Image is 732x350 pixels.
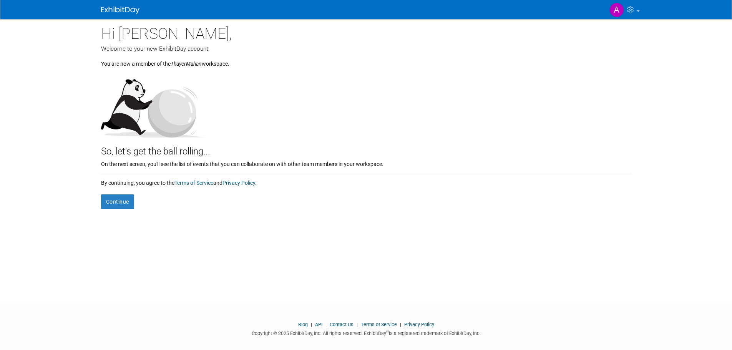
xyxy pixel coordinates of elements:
[101,19,631,45] div: Hi [PERSON_NAME],
[330,322,354,327] a: Contact Us
[101,53,631,68] div: You are now a member of the workspace.
[609,3,624,17] img: Anthony Santino
[398,322,403,327] span: |
[101,175,631,187] div: By continuing, you agree to the and .
[174,180,213,186] a: Terms of Service
[404,322,434,327] a: Privacy Policy
[101,138,631,158] div: So, let's get the ball rolling...
[324,322,329,327] span: |
[101,45,631,53] div: Welcome to your new ExhibitDay account.
[309,322,314,327] span: |
[101,194,134,209] button: Continue
[101,71,205,138] img: Let's get the ball rolling
[222,180,255,186] a: Privacy Policy
[298,322,308,327] a: Blog
[101,7,139,14] img: ExhibitDay
[386,330,389,334] sup: ®
[355,322,360,327] span: |
[171,61,202,67] i: ThayerMahan
[315,322,322,327] a: API
[361,322,397,327] a: Terms of Service
[101,158,631,168] div: On the next screen, you'll see the list of events that you can collaborate on with other team mem...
